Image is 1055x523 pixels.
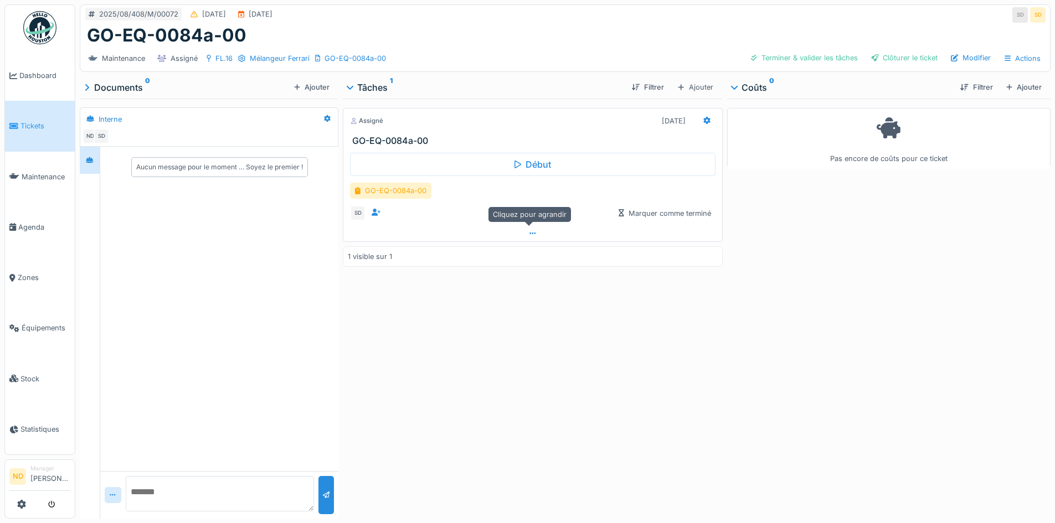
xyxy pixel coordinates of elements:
[136,162,303,172] div: Aucun message pour le moment … Soyez le premier !
[348,251,392,262] div: 1 visible sur 1
[350,153,715,176] div: Début
[99,114,122,125] div: Interne
[1002,80,1046,95] div: Ajouter
[747,50,862,65] div: Terminer & valider les tâches
[5,50,75,101] a: Dashboard
[94,128,109,144] div: SD
[956,80,997,95] div: Filtrer
[19,70,70,81] span: Dashboard
[18,222,70,232] span: Agenda
[5,101,75,151] a: Tickets
[5,404,75,454] a: Statistiques
[84,81,290,94] div: Documents
[325,53,386,64] div: GO-EQ-0084a-00
[662,116,686,126] div: [DATE]
[5,152,75,202] a: Maintenance
[5,202,75,252] a: Agenda
[350,205,366,221] div: SD
[946,50,995,65] div: Modifier
[9,468,26,485] li: ND
[1012,7,1028,23] div: SD
[627,80,668,95] div: Filtrer
[30,464,70,488] li: [PERSON_NAME]
[250,53,310,64] div: Mélangeur Ferrari
[83,128,98,144] div: ND
[5,354,75,404] a: Stock
[249,9,272,19] div: [DATE]
[99,9,178,19] div: 2025/08/408/M/00072
[18,272,70,283] span: Zones
[30,464,70,473] div: Manager
[20,424,70,434] span: Statistiques
[390,81,393,94] sup: 1
[352,136,717,146] h3: GO-EQ-0084a-00
[290,80,334,95] div: Ajouter
[734,113,1043,164] div: Pas encore de coûts pour ce ticket
[87,25,246,46] h1: GO-EQ-0084a-00
[350,116,383,126] div: Assigné
[614,206,716,221] div: Marquer comme terminé
[5,303,75,353] a: Équipements
[1030,7,1046,23] div: SD
[22,172,70,182] span: Maintenance
[22,323,70,333] span: Équipements
[350,183,431,199] div: GO-EQ-0084a-00
[20,121,70,131] span: Tickets
[1000,50,1046,66] div: Actions
[102,53,145,64] div: Maintenance
[202,9,226,19] div: [DATE]
[488,207,571,222] div: Cliquez pour agrandir
[347,81,623,94] div: Tâches
[867,50,942,65] div: Clôturer le ticket
[23,11,56,44] img: Badge_color-CXgf-gQk.svg
[5,252,75,303] a: Zones
[732,81,952,94] div: Coûts
[673,79,718,95] div: Ajouter
[9,464,70,491] a: ND Manager[PERSON_NAME]
[215,53,233,64] div: FL.16
[769,81,774,94] sup: 0
[171,53,198,64] div: Assigné
[20,374,70,384] span: Stock
[145,81,150,94] sup: 0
